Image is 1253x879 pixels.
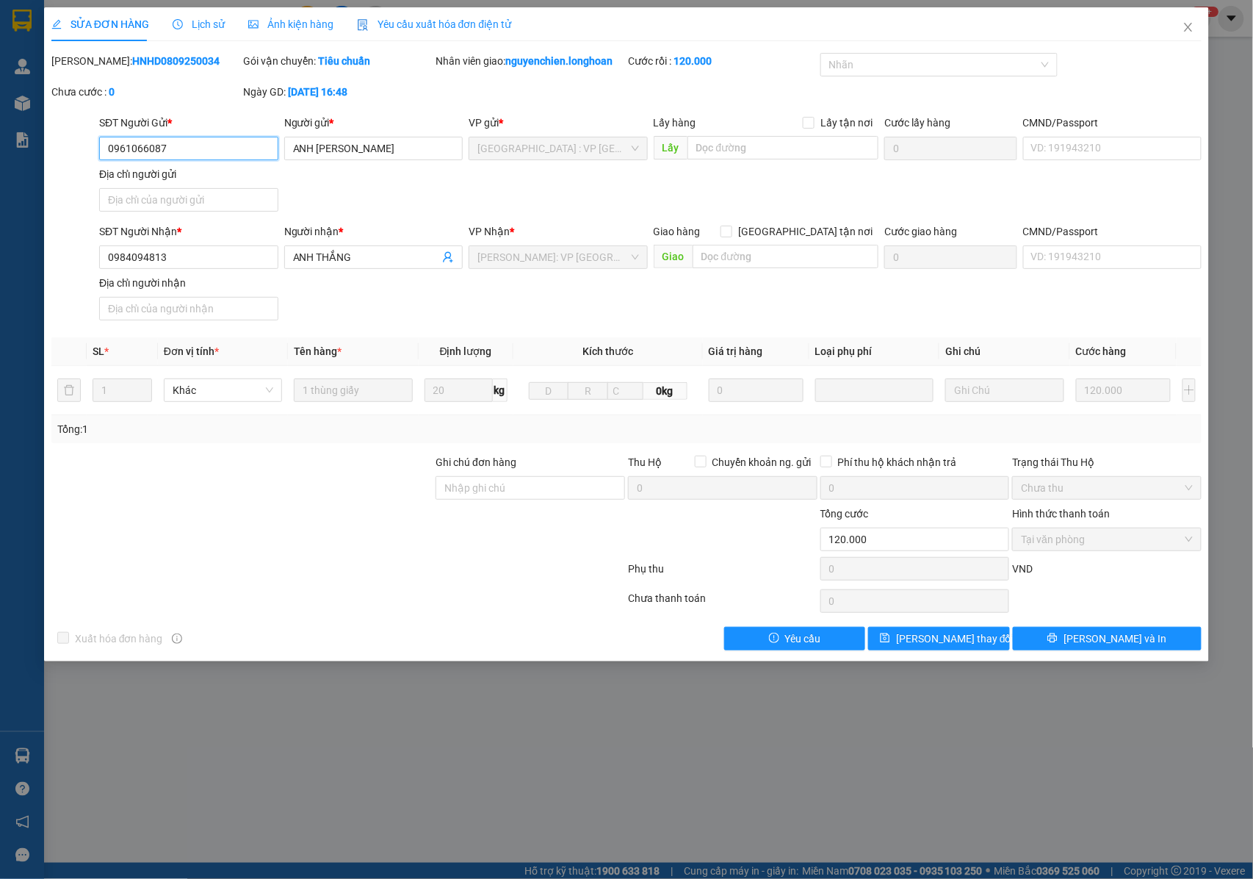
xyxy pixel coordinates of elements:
label: Hình thức thanh toán [1012,508,1110,520]
span: [PERSON_NAME] thay đổi [896,631,1014,647]
span: Kích thước [582,345,633,357]
span: user-add [442,251,454,263]
input: Ghi Chú [945,378,1064,402]
b: HNHD0809250034 [132,55,220,67]
span: Yêu cầu [785,631,821,647]
button: save[PERSON_NAME] thay đổi [868,627,1009,650]
input: Cước giao hàng [884,245,1017,269]
b: Tiêu chuẩn [318,55,370,67]
div: Tổng: 1 [57,421,484,437]
button: exclamation-circleYêu cầu [724,627,865,650]
button: plus [1182,378,1196,402]
span: Giao [654,245,693,268]
input: R [568,382,607,400]
div: Gói vận chuyển: [243,53,433,69]
span: info-circle [172,634,182,644]
b: 120.000 [674,55,712,67]
input: Dọc đường [687,136,878,159]
div: Chưa thanh toán [626,590,819,616]
span: Xuất hóa đơn hàng [69,631,169,647]
div: Địa chỉ người gửi [99,166,278,182]
span: [PERSON_NAME] và In [1064,631,1166,647]
input: Địa chỉ của người nhận [99,297,278,320]
div: Người gửi [284,115,463,131]
span: VND [1012,563,1033,575]
span: Chưa thu [1021,477,1193,499]
label: Cước giao hàng [884,226,957,237]
input: 0 [709,378,804,402]
span: save [880,633,890,645]
input: D [529,382,568,400]
span: exclamation-circle [769,633,779,645]
span: Thu Hộ [628,456,662,468]
b: [DATE] 16:48 [288,86,347,98]
span: Tên hàng [294,345,342,357]
input: Ghi chú đơn hàng [436,476,625,500]
button: Close [1168,7,1209,49]
span: 0kg [643,382,687,400]
div: Địa chỉ người nhận [99,275,278,291]
span: picture [248,19,259,29]
div: Nhân viên giao: [436,53,625,69]
span: SL [93,345,104,357]
b: nguyenchien.longhoan [505,55,613,67]
input: 0 [1076,378,1171,402]
span: printer [1047,633,1058,645]
span: Hà Nội : VP Hà Đông [477,137,639,159]
input: Dọc đường [693,245,878,268]
span: Chuyển khoản ng. gửi [707,454,817,470]
input: C [607,382,643,400]
span: kg [493,378,508,402]
span: Cước hàng [1076,345,1127,357]
span: Yêu cầu xuất hóa đơn điện tử [357,18,512,30]
span: Đơn vị tính [164,345,219,357]
span: SỬA ĐƠN HÀNG [51,18,149,30]
span: [GEOGRAPHIC_DATA] tận nơi [732,223,878,240]
div: [PERSON_NAME]: [51,53,241,69]
span: Giá trị hàng [709,345,763,357]
div: Chưa cước : [51,84,241,100]
span: Lấy [654,136,687,159]
input: VD: Bàn, Ghế [294,378,412,402]
span: close [1182,21,1194,33]
span: VP Nhận [469,226,510,237]
span: Định lượng [440,345,492,357]
div: Người nhận [284,223,463,240]
div: Trạng thái Thu Hộ [1012,454,1202,470]
span: edit [51,19,62,29]
div: SĐT Người Gửi [99,115,278,131]
div: CMND/Passport [1023,115,1202,131]
button: delete [57,378,81,402]
div: CMND/Passport [1023,223,1202,240]
div: SĐT Người Nhận [99,223,278,240]
span: Lấy tận nơi [815,115,878,131]
div: Cước rồi : [628,53,817,69]
th: Loại phụ phí [809,337,939,366]
div: Ngày GD: [243,84,433,100]
span: Tổng cước [820,508,869,520]
span: Hồ Chí Minh: VP Quận Tân Bình [477,246,639,268]
span: Phí thu hộ khách nhận trả [832,454,963,470]
input: Địa chỉ của người gửi [99,188,278,212]
input: Cước lấy hàng [884,137,1017,160]
span: Lịch sử [173,18,225,30]
span: Khác [173,379,273,401]
button: printer[PERSON_NAME] và In [1013,627,1202,650]
b: 0 [109,86,115,98]
img: icon [357,19,369,31]
div: VP gửi [469,115,648,131]
span: Lấy hàng [654,117,696,129]
span: Giao hàng [654,226,701,237]
span: Ảnh kiện hàng [248,18,333,30]
span: clock-circle [173,19,183,29]
label: Cước lấy hàng [884,117,950,129]
span: Tại văn phòng [1021,528,1193,550]
label: Ghi chú đơn hàng [436,456,516,468]
th: Ghi chú [939,337,1069,366]
div: Phụ thu [626,561,819,586]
